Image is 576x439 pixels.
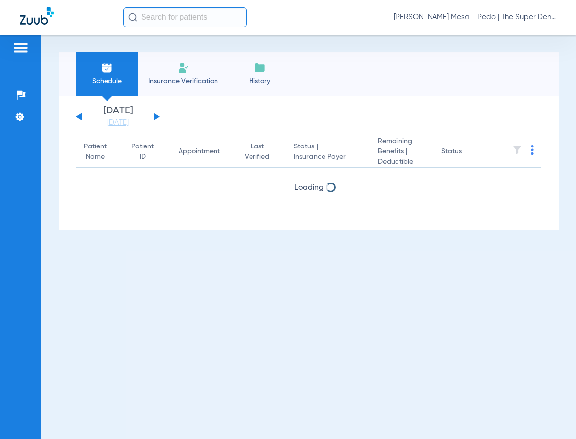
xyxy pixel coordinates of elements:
li: [DATE] [88,106,147,128]
img: filter.svg [512,145,522,155]
div: Patient Name [84,142,115,162]
div: Last Verified [245,142,278,162]
span: Schedule [83,76,130,86]
span: Deductible [378,157,426,167]
img: hamburger-icon [13,42,29,54]
span: Insurance Verification [145,76,221,86]
img: Zuub Logo [20,7,54,25]
a: [DATE] [88,118,147,128]
span: [PERSON_NAME] Mesa - Pedo | The Super Dentists [394,12,556,22]
img: History [254,62,266,73]
div: Last Verified [245,142,269,162]
th: Status [433,136,500,168]
span: Insurance Payer [294,152,362,162]
img: Search Icon [128,13,137,22]
div: Appointment [179,146,220,157]
span: Loading [294,184,324,192]
iframe: Chat Widget [527,392,576,439]
div: Patient Name [84,142,107,162]
th: Status | [286,136,370,168]
img: group-dot-blue.svg [531,145,534,155]
div: Patient ID [131,142,154,162]
img: Schedule [101,62,113,73]
span: History [236,76,283,86]
div: Appointment [179,146,229,157]
img: Manual Insurance Verification [178,62,189,73]
input: Search for patients [123,7,247,27]
th: Remaining Benefits | [370,136,433,168]
div: Patient ID [131,142,163,162]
